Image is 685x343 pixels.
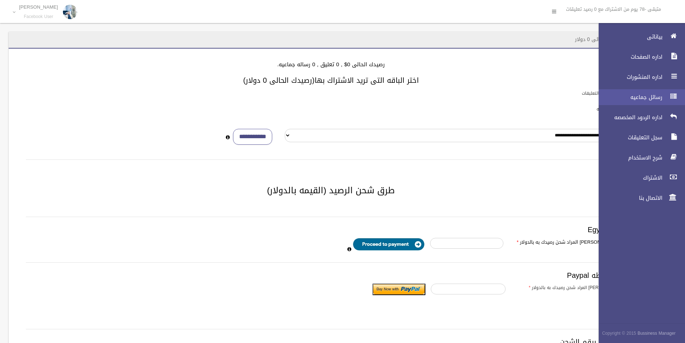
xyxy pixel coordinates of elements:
label: باقات الرسائل الجماعيه [597,105,639,113]
h4: رصيدك الحالى 0$ , 0 تعليق , 0 رساله جماعيه. [17,62,645,68]
a: اداره الصفحات [593,49,685,65]
strong: Bussiness Manager [638,329,676,337]
a: الاشتراك [593,170,685,186]
span: Copyright © 2015 [602,329,636,337]
p: [PERSON_NAME] [19,4,58,10]
a: اداره الردود المخصصه [593,109,685,125]
span: بياناتى [593,33,665,40]
small: Facebook User [19,14,58,19]
input: Submit [373,284,425,295]
a: اداره المنشورات [593,69,685,85]
a: سجل التعليقات [593,130,685,145]
h2: طرق شحن الرصيد (القيمه بالدولار) [17,186,645,195]
a: الاتصال بنا [593,190,685,206]
span: الاتصال بنا [593,194,665,202]
span: رسائل جماعيه [593,94,665,101]
span: اداره الردود المخصصه [593,114,665,121]
a: بياناتى [593,29,685,45]
span: اداره الصفحات [593,53,665,60]
h3: الدفع بواسطه Paypal [26,271,636,279]
h3: Egypt payment [26,226,636,234]
label: ادخل [PERSON_NAME] المراد شحن رصيدك به بالدولار [509,238,635,247]
a: شرح الاستخدام [593,150,685,166]
label: ادخل [PERSON_NAME] المراد شحن رصيدك به بالدولار [511,284,639,292]
label: باقات الرد الالى على التعليقات [582,89,639,97]
a: رسائل جماعيه [593,89,685,105]
header: الاشتراك - رصيدك الحالى 0 دولار [566,32,653,46]
span: اداره المنشورات [593,73,665,81]
span: الاشتراك [593,174,665,181]
span: شرح الاستخدام [593,154,665,161]
h3: اختر الباقه التى تريد الاشتراك بها(رصيدك الحالى 0 دولار) [17,76,645,84]
span: سجل التعليقات [593,134,665,141]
